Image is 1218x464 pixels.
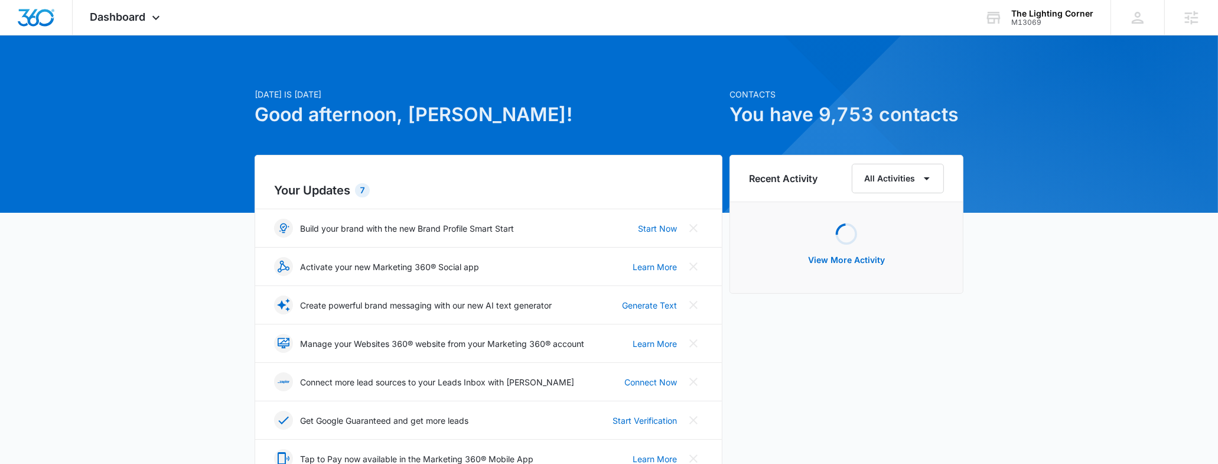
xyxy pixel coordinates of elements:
a: Connect Now [624,376,677,388]
a: Start Now [638,222,677,235]
p: Manage your Websites 360® website from your Marketing 360® account [300,338,584,350]
button: View More Activity [796,246,897,274]
h1: You have 9,753 contacts [730,100,963,129]
h1: Good afternoon, [PERSON_NAME]! [255,100,722,129]
p: Create powerful brand messaging with our new AI text generator [300,299,552,312]
div: 7 [355,183,370,197]
button: Close [684,334,703,353]
a: Learn More [633,261,677,273]
div: account name [1011,9,1093,18]
a: Generate Text [622,299,677,312]
button: Close [684,219,703,238]
h6: Recent Activity [749,171,818,186]
button: All Activities [852,164,944,193]
a: Learn More [633,338,677,350]
div: account id [1011,18,1093,27]
p: Build your brand with the new Brand Profile Smart Start [300,222,514,235]
p: [DATE] is [DATE] [255,88,722,100]
p: Get Google Guaranteed and get more leads [300,414,468,427]
h2: Your Updates [274,181,703,199]
a: Start Verification [613,414,677,427]
button: Close [684,257,703,276]
button: Close [684,296,703,314]
span: Dashboard [90,11,146,23]
p: Contacts [730,88,963,100]
button: Close [684,372,703,391]
button: Close [684,411,703,430]
p: Connect more lead sources to your Leads Inbox with [PERSON_NAME] [300,376,574,388]
p: Activate your new Marketing 360® Social app [300,261,479,273]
